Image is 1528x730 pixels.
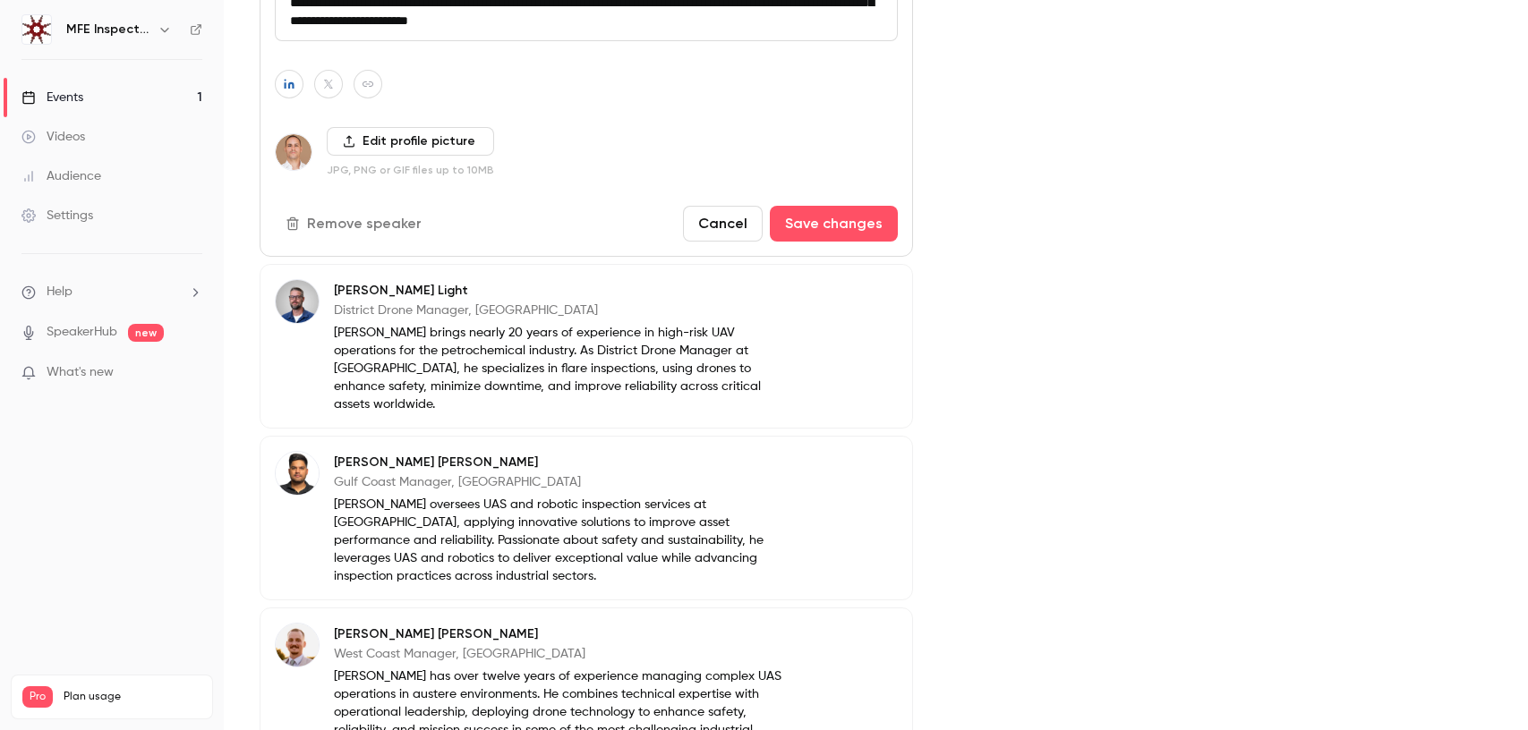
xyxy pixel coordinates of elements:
span: Pro [22,686,53,708]
span: Help [47,283,73,301]
div: Videos [21,128,85,146]
a: SpeakerHub [47,323,117,342]
img: MFE Inspection Solutions [22,15,51,44]
div: Settings [21,207,93,225]
iframe: Noticeable Trigger [181,365,202,381]
span: new [128,324,164,342]
div: Events [21,89,83,106]
li: help-dropdown-opener [21,283,202,301]
span: Plan usage [64,690,201,704]
span: What's new [47,363,114,382]
h6: MFE Inspection Solutions [66,21,150,38]
div: Audience [21,167,101,185]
